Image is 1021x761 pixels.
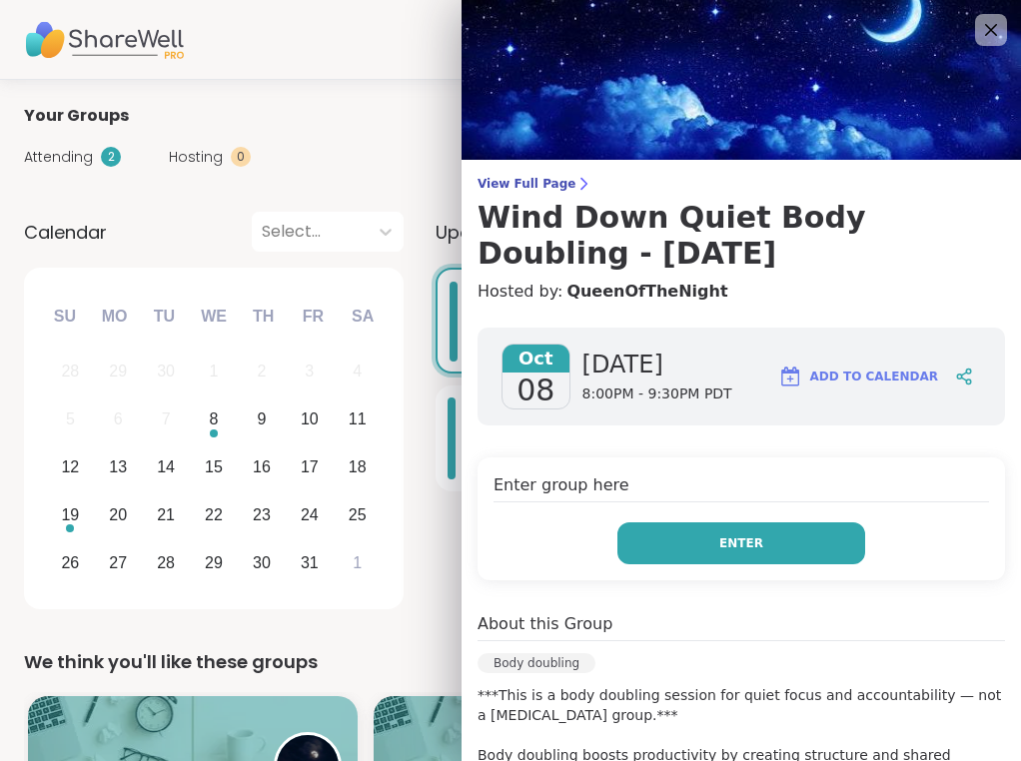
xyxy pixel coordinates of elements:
div: Choose Friday, October 31st, 2025 [288,541,331,584]
div: Not available Tuesday, September 30th, 2025 [145,351,188,393]
div: Choose Tuesday, October 21st, 2025 [145,493,188,536]
div: 29 [205,549,223,576]
div: Choose Friday, October 10th, 2025 [288,398,331,441]
div: 12 [61,453,79,480]
div: 18 [349,453,367,480]
h4: About this Group [478,612,612,636]
div: Choose Saturday, October 25th, 2025 [336,493,379,536]
div: Choose Monday, October 20th, 2025 [97,493,140,536]
div: 22 [205,501,223,528]
div: 13 [109,453,127,480]
span: Your Groups [24,104,129,128]
a: QueenOfTheNight [566,280,727,304]
img: ShareWell Nav Logo [24,5,184,75]
div: Choose Saturday, October 18th, 2025 [336,446,379,489]
div: We [192,295,236,339]
span: Hosting [169,147,223,168]
div: Choose Thursday, October 16th, 2025 [241,446,284,489]
h4: Enter group here [494,473,989,502]
div: Choose Saturday, October 11th, 2025 [336,398,379,441]
div: Not available Monday, October 6th, 2025 [97,398,140,441]
div: Not available Wednesday, October 1st, 2025 [193,351,236,393]
div: 28 [157,549,175,576]
img: ShareWell Logomark [778,365,802,388]
div: Mo [92,295,136,339]
div: Not available Thursday, October 2nd, 2025 [241,351,284,393]
div: 0 [231,147,251,167]
div: 1 [353,549,362,576]
div: Choose Monday, October 27th, 2025 [97,541,140,584]
div: Choose Thursday, October 30th, 2025 [241,541,284,584]
span: 8:00PM - 9:30PM PDT [582,384,732,404]
div: 5 [66,405,75,432]
div: 4 [353,358,362,384]
div: Choose Tuesday, October 28th, 2025 [145,541,188,584]
button: Enter [617,522,865,564]
div: 30 [253,549,271,576]
div: Body doubling [478,653,595,673]
div: 28 [61,358,79,384]
h3: Wind Down Quiet Body Doubling - [DATE] [478,200,1005,272]
h4: Hosted by: [478,280,1005,304]
div: Choose Wednesday, October 8th, 2025 [193,398,236,441]
div: month 2025-10 [46,348,381,586]
div: Not available Sunday, October 5th, 2025 [49,398,92,441]
div: We think you'll like these groups [24,648,997,676]
div: 17 [301,453,319,480]
div: 3 [305,358,314,384]
div: Choose Sunday, October 19th, 2025 [49,493,92,536]
div: 24 [301,501,319,528]
div: Not available Sunday, September 28th, 2025 [49,351,92,393]
div: 6 [114,405,123,432]
div: 16 [253,453,271,480]
span: 08 [516,373,554,408]
div: Choose Thursday, October 23rd, 2025 [241,493,284,536]
div: Choose Sunday, October 26th, 2025 [49,541,92,584]
div: Choose Wednesday, October 15th, 2025 [193,446,236,489]
div: 25 [349,501,367,528]
div: Choose Monday, October 13th, 2025 [97,446,140,489]
div: Not available Tuesday, October 7th, 2025 [145,398,188,441]
span: Add to Calendar [810,368,938,385]
div: 29 [109,358,127,384]
div: 30 [157,358,175,384]
div: 11 [349,405,367,432]
span: Attending [24,147,93,168]
div: Su [43,295,87,339]
div: 21 [157,501,175,528]
div: Th [242,295,286,339]
div: 20 [109,501,127,528]
div: 26 [61,549,79,576]
div: Choose Tuesday, October 14th, 2025 [145,446,188,489]
div: Not available Monday, September 29th, 2025 [97,351,140,393]
div: Tu [142,295,186,339]
div: Choose Saturday, November 1st, 2025 [336,541,379,584]
span: Calendar [24,219,107,246]
div: Fr [291,295,335,339]
span: Upcoming [436,219,527,246]
div: 2 [101,147,121,167]
div: 2 [257,358,266,384]
div: 23 [253,501,271,528]
button: Add to Calendar [769,353,947,400]
span: [DATE] [582,349,732,380]
div: 8 [210,405,219,432]
a: View Full PageWind Down Quiet Body Doubling - [DATE] [478,176,1005,272]
div: 10 [301,405,319,432]
div: Choose Wednesday, October 29th, 2025 [193,541,236,584]
div: Not available Saturday, October 4th, 2025 [336,351,379,393]
div: Choose Sunday, October 12th, 2025 [49,446,92,489]
div: 27 [109,549,127,576]
div: 15 [205,453,223,480]
div: 9 [257,405,266,432]
div: 1 [210,358,219,384]
div: 7 [162,405,171,432]
div: Sa [341,295,385,339]
div: 31 [301,549,319,576]
span: Oct [503,345,569,373]
div: Choose Friday, October 24th, 2025 [288,493,331,536]
span: Enter [719,534,763,552]
div: Not available Friday, October 3rd, 2025 [288,351,331,393]
div: 14 [157,453,175,480]
div: 19 [61,501,79,528]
